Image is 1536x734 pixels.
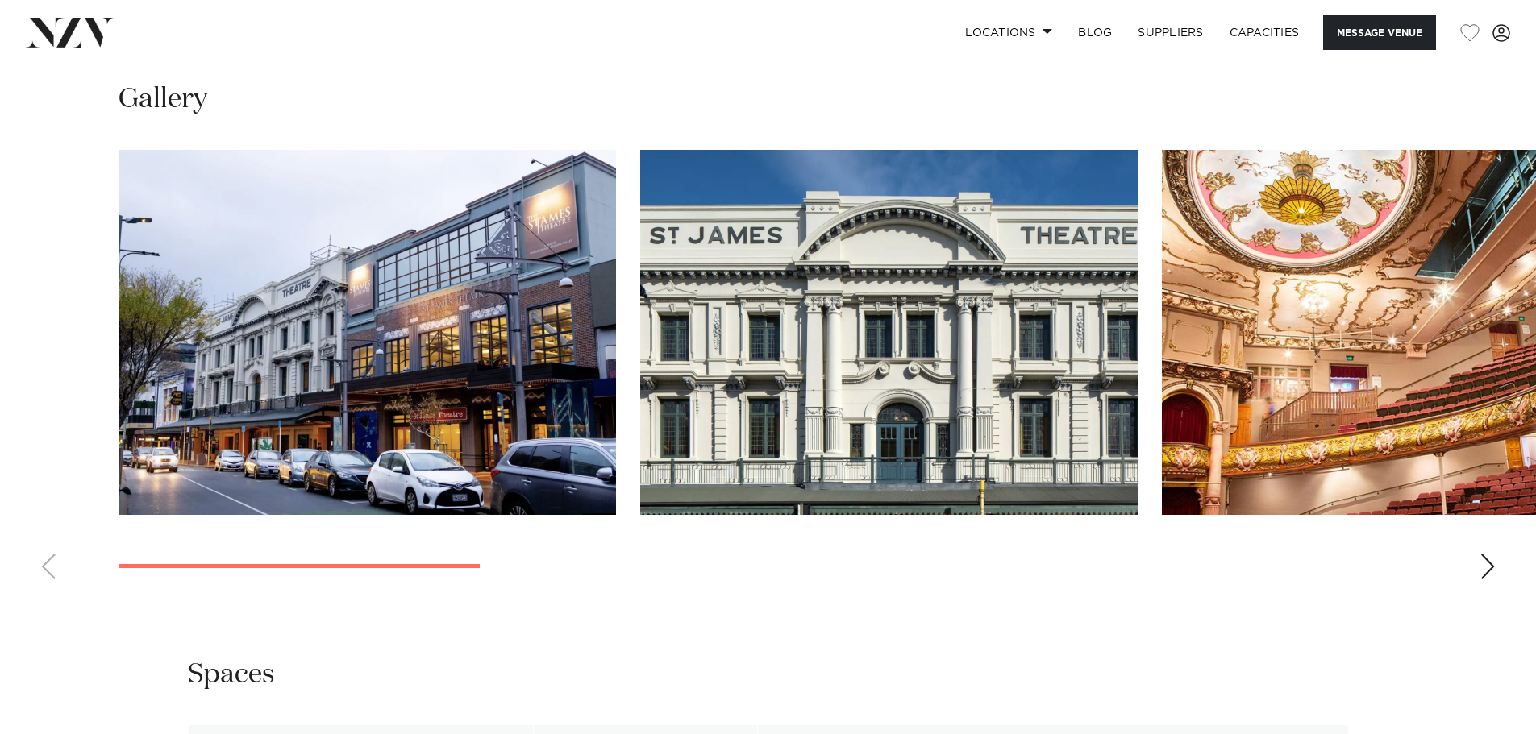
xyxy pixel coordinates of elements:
button: Message Venue [1323,15,1436,50]
h2: Gallery [119,81,207,118]
h2: Spaces [188,657,275,693]
a: Locations [952,15,1065,50]
a: SUPPLIERS [1125,15,1216,50]
img: nzv-logo.png [26,18,114,47]
swiper-slide: 2 / 9 [640,150,1138,515]
a: BLOG [1065,15,1125,50]
a: Capacities [1217,15,1313,50]
swiper-slide: 1 / 9 [119,150,616,515]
